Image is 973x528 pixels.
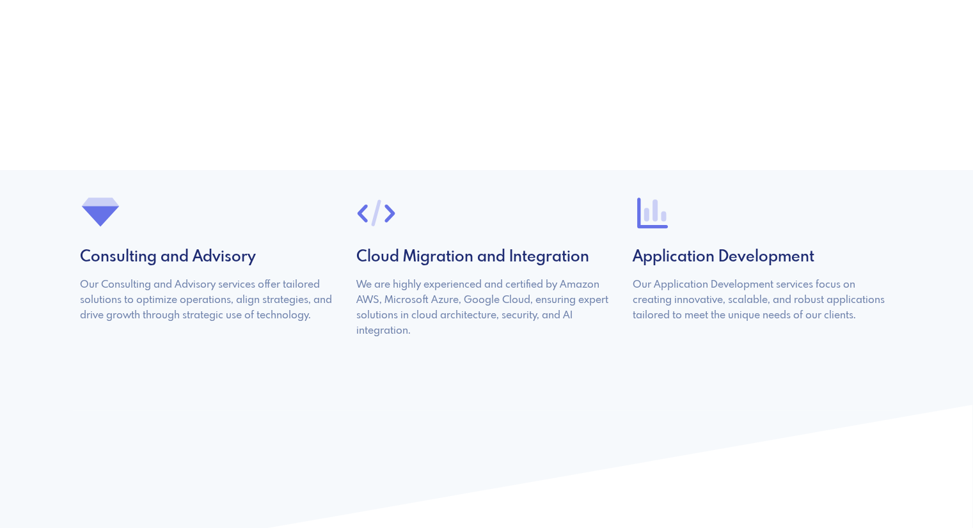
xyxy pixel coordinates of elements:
h4: Consulting and Advisory [80,249,341,267]
p: Our Consulting and Advisory services offer tailored solutions to optimize operations, align strat... [80,277,341,323]
p: We are highly experienced and certified by Amazon AWS, Microsoft Azure, Google Cloud, ensuring ex... [356,277,617,339]
h4: Cloud Migration and Integration [356,249,617,267]
p: Our Application Development services focus on creating innovative, scalable, and robust applicati... [632,277,893,323]
h2: Services We Offer [72,89,901,113]
h4: Application Development [632,249,893,267]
